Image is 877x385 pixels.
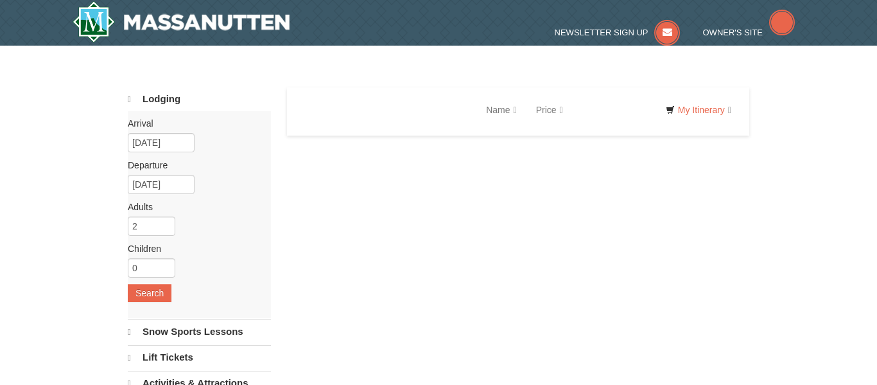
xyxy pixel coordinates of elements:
[128,319,271,344] a: Snow Sports Lessons
[128,201,261,213] label: Adults
[128,159,261,172] label: Departure
[128,242,261,255] label: Children
[703,28,795,37] a: Owner's Site
[128,284,171,302] button: Search
[128,117,261,130] label: Arrival
[555,28,681,37] a: Newsletter Sign Up
[526,97,573,123] a: Price
[555,28,648,37] span: Newsletter Sign Up
[476,97,526,123] a: Name
[73,1,290,42] a: Massanutten Resort
[657,100,740,120] a: My Itinerary
[73,1,290,42] img: Massanutten Resort Logo
[703,28,763,37] span: Owner's Site
[128,87,271,111] a: Lodging
[128,345,271,370] a: Lift Tickets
